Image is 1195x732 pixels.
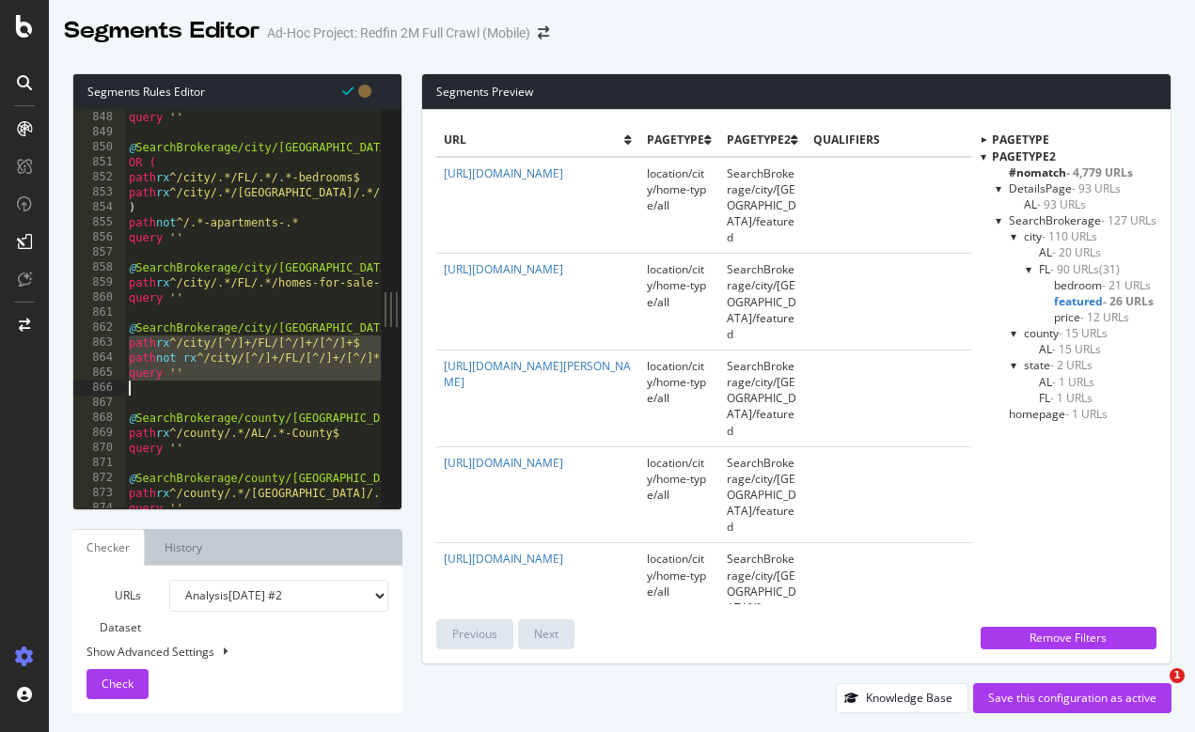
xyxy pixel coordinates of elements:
[1039,341,1101,357] span: Click to filter pagetype2 on SearchBrokerage/county/AL
[1101,212,1156,228] span: - 127 URLs
[73,411,125,426] div: 868
[72,644,374,660] div: Show Advanced Settings
[1039,244,1101,260] span: Click to filter pagetype2 on SearchBrokerage/city/AL
[72,580,155,644] label: URLs Dataset
[73,290,125,305] div: 860
[981,627,1156,649] button: Remove Filters
[342,82,354,100] span: Syntax is valid
[1024,357,1093,373] span: Click to filter pagetype2 on SearchBrokerage/state and its children
[73,501,125,516] div: 874
[538,26,549,39] div: arrow-right-arrow-left
[1131,668,1176,713] iframe: Intercom live chat
[73,140,125,155] div: 850
[1039,374,1094,390] span: Click to filter pagetype2 on SearchBrokerage/state/AL
[727,551,796,631] span: SearchBrokerage/city/[GEOGRAPHIC_DATA]/featured
[73,320,125,335] div: 862
[73,230,125,245] div: 856
[1170,668,1185,683] span: 1
[444,358,631,390] a: [URL][DOMAIN_NAME][PERSON_NAME]
[73,260,125,275] div: 858
[992,630,1145,646] div: Remove Filters
[992,148,1056,164] span: pagetype2
[73,245,125,260] div: 857
[1024,196,1086,212] span: Click to filter pagetype2 on DetailsPage/AL
[73,441,125,456] div: 870
[436,619,513,649] button: Previous
[836,683,968,713] button: Knowledge Base
[727,132,791,148] span: pagetype2
[1102,277,1151,293] span: - 21 URLs
[518,619,574,649] button: Next
[1072,180,1121,196] span: - 93 URLs
[1009,164,1133,180] span: Click to filter pagetype2 on #nomatch
[1009,180,1121,196] span: Click to filter pagetype2 on DetailsPage and its children
[973,683,1171,713] button: Save this configuration as active
[647,358,706,406] span: location/city/home-type/all
[1099,261,1120,277] span: Click to filter pagetype2 on SearchBrokerage/city/FL
[72,529,145,566] a: Checker
[647,551,706,599] span: location/city/home-type/all
[73,215,125,230] div: 855
[1009,212,1156,228] span: Click to filter pagetype2 on SearchBrokerage and its children
[102,676,134,692] span: Check
[73,155,125,170] div: 851
[73,185,125,200] div: 853
[988,690,1156,706] div: Save this configuration as active
[1103,293,1154,309] span: - 26 URLs
[1080,309,1129,325] span: - 12 URLs
[86,669,149,699] button: Check
[1059,325,1108,341] span: - 15 URLs
[422,74,1171,110] div: Segments Preview
[73,275,125,290] div: 859
[73,335,125,350] div: 863
[836,690,968,706] a: Knowledge Base
[866,690,952,706] div: Knowledge Base
[73,350,125,366] div: 864
[358,82,371,100] span: You have unsaved modifications
[149,529,217,566] a: History
[1009,406,1108,422] span: Click to filter pagetype2 on homepage
[73,471,125,486] div: 872
[1052,374,1094,390] span: - 1 URLs
[444,261,563,277] a: [URL][DOMAIN_NAME]
[1052,341,1101,357] span: - 15 URLs
[727,165,796,246] span: SearchBrokerage/city/[GEOGRAPHIC_DATA]/featured
[1039,390,1093,406] span: Click to filter pagetype2 on SearchBrokerage/state/FL
[73,200,125,215] div: 854
[1065,406,1108,422] span: - 1 URLs
[1039,261,1099,277] span: Click to filter pagetype2 on SearchBrokerage/city/FL and its children
[73,74,401,109] div: Segments Rules Editor
[64,15,259,47] div: Segments Editor
[73,486,125,501] div: 873
[1052,244,1101,260] span: - 20 URLs
[727,261,796,342] span: SearchBrokerage/city/[GEOGRAPHIC_DATA]/featured
[73,110,125,125] div: 848
[1037,196,1086,212] span: - 93 URLs
[73,396,125,411] div: 867
[1054,309,1129,325] span: Click to filter pagetype2 on SearchBrokerage/city/FL/price
[444,455,563,471] a: [URL][DOMAIN_NAME]
[73,426,125,441] div: 869
[1066,164,1133,180] span: - 4,779 URLs
[534,626,558,642] div: Next
[444,551,563,567] a: [URL][DOMAIN_NAME]
[452,626,497,642] div: Previous
[727,455,796,536] span: SearchBrokerage/city/[GEOGRAPHIC_DATA]/featured
[992,132,1049,148] span: pagetype
[813,132,994,148] span: qualifiers
[1042,228,1097,244] span: - 110 URLs
[73,381,125,396] div: 866
[73,366,125,381] div: 865
[1050,390,1093,406] span: - 1 URLs
[647,455,706,503] span: location/city/home-type/all
[1050,261,1099,277] span: - 90 URLs
[1050,357,1093,373] span: - 2 URLs
[73,305,125,320] div: 861
[73,456,125,471] div: 871
[647,165,706,213] span: location/city/home-type/all
[73,170,125,185] div: 852
[1024,228,1097,244] span: Click to filter pagetype2 on SearchBrokerage/city and its children
[1054,293,1154,309] span: Click to filter pagetype2 on SearchBrokerage/city/FL/featured
[727,358,796,439] span: SearchBrokerage/city/[GEOGRAPHIC_DATA]/featured
[444,165,563,181] a: [URL][DOMAIN_NAME]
